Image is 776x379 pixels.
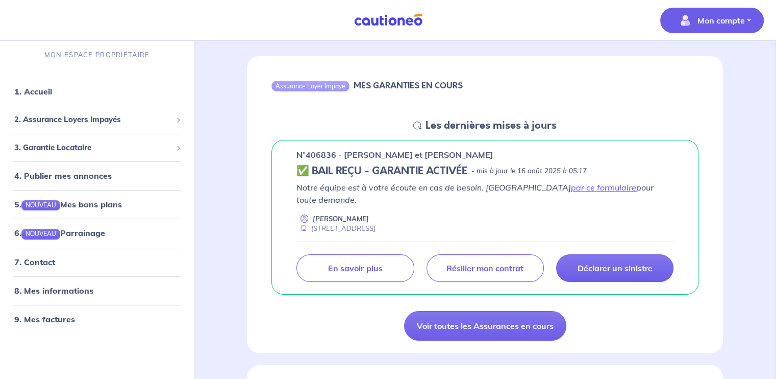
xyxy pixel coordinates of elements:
[296,165,673,177] div: state: CONTRACT-VALIDATED, Context: ,MAYBE-CERTIFICATE,,LESSOR-DOCUMENTS,IS-ODEALIM
[471,166,587,176] p: - mis à jour le 16 août 2025 à 05:17
[4,194,190,215] div: 5.NOUVEAUMes bons plans
[427,254,544,282] a: Résilier mon contrat
[296,254,414,282] a: En savoir plus
[328,263,382,273] p: En savoir plus
[677,12,693,29] img: illu_account_valid_menu.svg
[296,149,493,161] p: n°406836 - [PERSON_NAME] et [PERSON_NAME]
[697,14,745,27] p: Mon compte
[14,257,55,267] a: 7. Contact
[296,181,673,206] p: Notre équipe est à votre écoute en cas de besoin. [GEOGRAPHIC_DATA] pour toute demande.
[4,280,190,301] div: 8. Mes informations
[14,171,112,181] a: 4. Publier mes annonces
[271,81,349,91] div: Assurance Loyer Impayé
[4,110,190,130] div: 2. Assurance Loyers Impayés
[4,165,190,186] div: 4. Publier mes annonces
[4,81,190,102] div: 1. Accueil
[350,14,427,27] img: Cautioneo
[14,114,172,126] span: 2. Assurance Loyers Impayés
[313,214,369,224] p: [PERSON_NAME]
[14,228,105,239] a: 6.NOUVEAUParrainage
[14,286,93,296] a: 8. Mes informations
[577,263,652,273] p: Déclarer un sinistre
[4,309,190,329] div: 9. Mes factures
[571,182,636,193] a: par ce formulaire
[4,138,190,158] div: 3. Garantie Locataire
[354,81,463,90] h6: MES GARANTIES EN COURS
[425,120,557,132] h5: Les dernières mises à jours
[14,199,122,209] a: 5.NOUVEAUMes bons plans
[660,8,764,33] button: illu_account_valid_menu.svgMon compte
[14,314,75,324] a: 9. Mes factures
[14,86,52,97] a: 1. Accueil
[4,223,190,244] div: 6.NOUVEAUParrainage
[296,224,376,233] div: [STREET_ADDRESS]
[44,50,149,60] p: MON ESPACE PROPRIÉTAIRE
[4,252,190,272] div: 7. Contact
[556,254,673,282] a: Déclarer un sinistre
[404,311,566,341] a: Voir toutes les Assurances en cours
[296,165,467,177] h5: ✅ BAIL REÇU - GARANTIE ACTIVÉE
[446,263,523,273] p: Résilier mon contrat
[14,142,172,154] span: 3. Garantie Locataire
